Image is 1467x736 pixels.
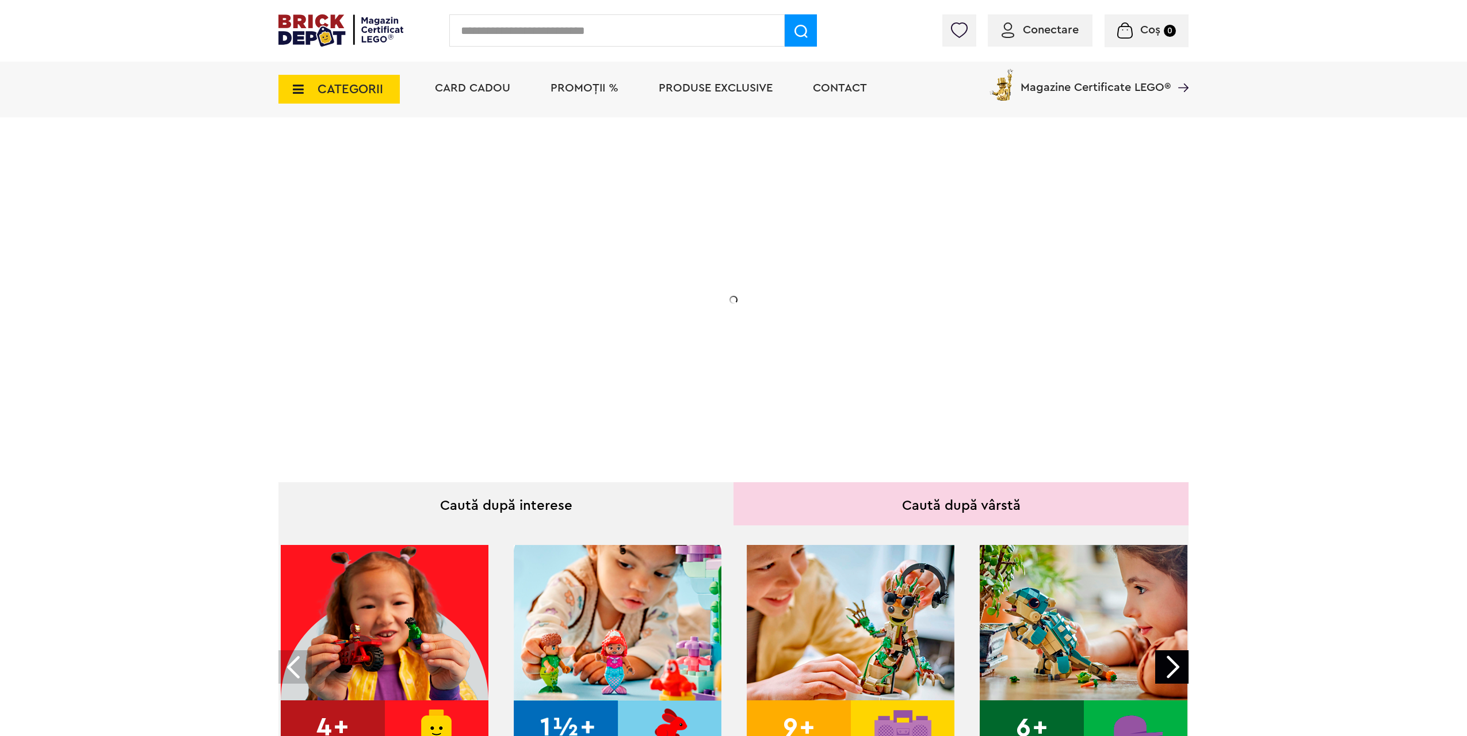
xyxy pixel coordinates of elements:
a: Card Cadou [435,82,510,94]
h1: Cadou VIP 40772 [360,232,590,273]
a: Conectare [1002,24,1079,36]
div: Caută după interese [278,482,733,525]
div: Caută după vârstă [733,482,1189,525]
a: Produse exclusive [659,82,773,94]
small: 0 [1164,25,1176,37]
a: Magazine Certificate LEGO® [1171,67,1189,78]
a: PROMOȚII % [551,82,618,94]
div: Află detalii [360,359,590,373]
a: Contact [813,82,867,94]
span: Magazine Certificate LEGO® [1021,67,1171,93]
span: CATEGORII [318,83,383,96]
span: Coș [1140,24,1160,36]
h2: Seria de sărbători: Fantomă luminoasă. Promoția este valabilă în perioada [DATE] - [DATE]. [360,285,590,333]
span: Conectare [1023,24,1079,36]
